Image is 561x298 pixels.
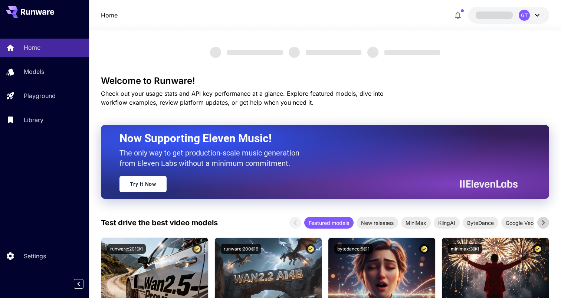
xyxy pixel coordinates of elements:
[357,219,398,227] span: New releases
[107,244,146,254] button: runware:201@1
[533,244,543,254] button: Certified Model – Vetted for best performance and includes a commercial license.
[24,91,56,100] p: Playground
[468,7,549,24] button: GT
[119,176,167,192] a: Try It Now
[101,11,118,20] nav: breadcrumb
[419,244,429,254] button: Certified Model – Vetted for best performance and includes a commercial license.
[24,115,43,124] p: Library
[401,217,431,229] div: MiniMax
[24,43,40,52] p: Home
[101,90,384,106] span: Check out your usage stats and API key performance at a glance. Explore featured models, dive int...
[304,219,354,227] span: Featured models
[463,217,498,229] div: ByteDance
[101,11,118,20] a: Home
[434,217,460,229] div: KlingAI
[434,219,460,227] span: KlingAI
[101,76,549,86] h3: Welcome to Runware!
[79,277,89,291] div: Collapse sidebar
[221,244,261,254] button: runware:200@6
[24,67,44,76] p: Models
[463,219,498,227] span: ByteDance
[192,244,202,254] button: Certified Model – Vetted for best performance and includes a commercial license.
[119,131,512,145] h2: Now Supporting Eleven Music!
[448,244,482,254] button: minimax:3@1
[401,219,431,227] span: MiniMax
[101,217,218,228] p: Test drive the best video models
[357,217,398,229] div: New releases
[119,148,305,168] p: The only way to get production-scale music generation from Eleven Labs without a minimum commitment.
[501,219,538,227] span: Google Veo
[334,244,373,254] button: bytedance:5@1
[519,10,530,21] div: GT
[501,217,538,229] div: Google Veo
[304,217,354,229] div: Featured models
[74,279,83,289] button: Collapse sidebar
[306,244,316,254] button: Certified Model – Vetted for best performance and includes a commercial license.
[24,252,46,261] p: Settings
